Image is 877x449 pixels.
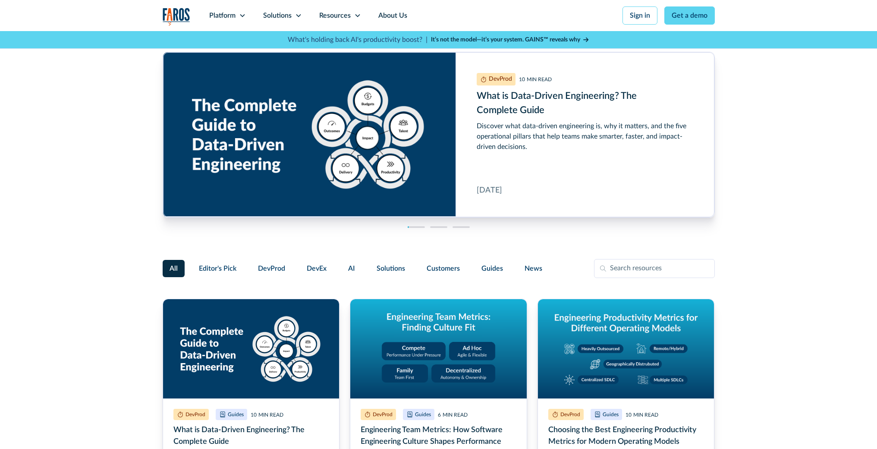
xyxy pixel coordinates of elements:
[481,263,503,274] span: Guides
[427,263,460,274] span: Customers
[594,259,715,278] input: Search resources
[163,8,190,25] img: Logo of the analytics and reporting company Faros.
[258,263,285,274] span: DevProd
[163,259,715,278] form: Filter Form
[350,299,527,398] img: Graphic titled 'Engineering Team Metrics: Finding Culture Fit' with four cultural models: Compete...
[525,263,542,274] span: News
[377,263,405,274] span: Solutions
[163,52,714,217] div: cms-link
[664,6,715,25] a: Get a demo
[431,37,580,43] strong: It’s not the model—it’s your system. GAINS™ reveals why
[348,263,355,274] span: AI
[538,299,714,398] img: Graphic titled 'Engineering productivity metrics for different operating models' showing five mod...
[163,52,714,217] a: What is Data-Driven Engineering? The Complete Guide
[163,8,190,25] a: home
[431,35,590,44] a: It’s not the model—it’s your system. GAINS™ reveals why
[622,6,657,25] a: Sign in
[209,10,236,21] div: Platform
[170,263,178,274] span: All
[307,263,327,274] span: DevEx
[163,299,339,398] img: Graphic titled 'The Complete Guide to Data-Driven Engineering' showing five pillars around a cent...
[288,35,427,45] p: What's holding back AI's productivity boost? |
[263,10,292,21] div: Solutions
[319,10,351,21] div: Resources
[199,263,236,274] span: Editor's Pick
